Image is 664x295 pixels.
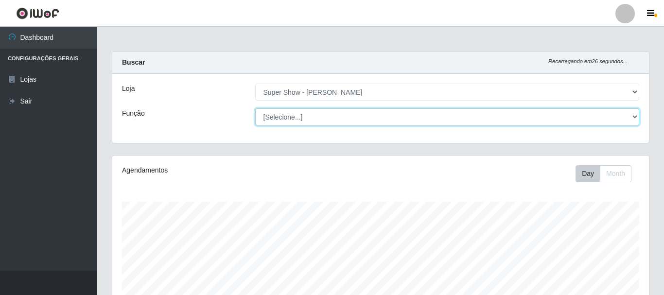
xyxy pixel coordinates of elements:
[122,108,145,119] label: Função
[122,84,135,94] label: Loja
[122,165,329,175] div: Agendamentos
[122,58,145,66] strong: Buscar
[576,165,600,182] button: Day
[600,165,631,182] button: Month
[576,165,639,182] div: Toolbar with button groups
[576,165,631,182] div: First group
[548,58,628,64] i: Recarregando em 26 segundos...
[16,7,59,19] img: CoreUI Logo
